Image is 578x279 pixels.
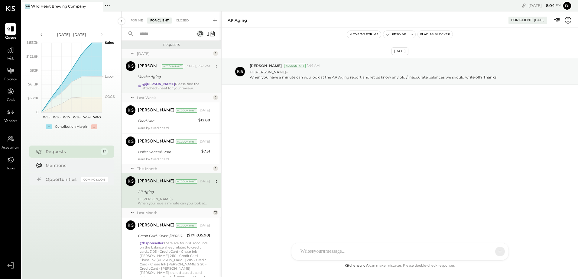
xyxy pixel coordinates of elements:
[26,54,38,59] text: $122.6K
[27,40,38,45] text: $153.3K
[521,2,527,9] div: copy link
[36,110,38,114] text: 0
[140,241,164,245] strong: @bsponseller
[128,18,146,24] div: For Me
[63,115,70,119] text: W37
[101,148,108,155] div: 17
[105,74,114,79] text: Labor
[213,166,218,171] div: 1
[138,63,161,69] div: [PERSON_NAME]
[28,82,38,86] text: $61.3K
[138,118,196,124] div: Food Lion
[0,23,21,41] a: Queue
[138,126,210,130] div: Paid by Credit card
[187,232,210,238] div: ($171,035.90)
[138,233,185,239] div: Credit Card- Chase [PERSON_NAME]
[125,43,218,47] div: Requests
[7,98,15,103] span: Cash
[2,145,20,151] span: Accountant
[5,35,16,41] span: Queue
[138,139,174,145] div: [PERSON_NAME]
[213,51,218,56] div: 1
[91,124,97,129] div: -
[307,63,320,68] span: 1:44 AM
[250,69,497,80] p: Hi [PERSON_NAME]-
[250,63,282,68] span: [PERSON_NAME]
[138,149,200,155] div: Dollar General Store
[284,64,306,68] div: Accountant
[46,32,97,37] div: [DATE] - [DATE]
[105,40,114,45] text: Sales
[137,166,212,171] div: This Month
[138,107,174,114] div: [PERSON_NAME]
[46,124,52,129] div: +
[0,44,21,62] a: P&L
[199,139,210,144] div: [DATE]
[73,115,80,119] text: W38
[7,166,15,172] span: Tasks
[43,115,50,119] text: W35
[198,117,210,123] div: $12.88
[199,179,210,184] div: [DATE]
[55,124,88,129] div: Contribution Margin
[0,65,21,82] a: Balance
[138,178,174,184] div: [PERSON_NAME]
[137,95,212,100] div: Last Week
[28,96,38,100] text: $30.7K
[347,31,381,38] button: Move to for me
[534,18,544,22] div: [DATE]
[138,223,174,229] div: [PERSON_NAME]
[562,1,572,11] button: Di
[138,197,210,205] div: Hi [PERSON_NAME]-
[0,86,21,103] a: Cash
[511,18,532,23] div: For Client
[176,139,197,144] div: Accountant
[383,31,409,38] button: Resolve
[162,64,183,69] div: Accountant
[0,133,21,151] a: Accountant
[30,68,38,72] text: $92K
[201,148,210,154] div: $7.51
[199,108,210,113] div: [DATE]
[46,176,78,182] div: Opportunities
[31,4,86,9] div: Wild Heart Brewing Company
[25,4,30,9] div: WH
[391,47,408,55] div: [DATE]
[46,162,105,168] div: Mentions
[105,95,115,99] text: COGS
[199,223,210,228] div: [DATE]
[528,3,561,8] div: [DATE]
[0,154,21,172] a: Tasks
[147,18,172,24] div: For Client
[46,149,98,155] div: Requests
[250,75,497,80] div: When you have a minute can you look at the AP Aging report and let us know any old / inaccurate b...
[83,115,90,119] text: W39
[138,189,208,195] div: AP Aging
[53,115,60,119] text: W36
[142,82,175,86] strong: @[PERSON_NAME]
[81,177,108,182] div: Coming Soon
[228,18,247,23] div: AP Aging
[138,157,210,161] div: Paid by Credit card
[4,119,17,124] span: Vendors
[142,82,210,90] div: Please find the attached Sheet for your review.
[213,95,218,100] div: 2
[0,107,21,124] a: Vendors
[176,108,197,113] div: Accountant
[418,31,453,38] button: Flag as Blocker
[138,201,210,205] div: When you have a minute can you look at the AP Aging report and let us know any old / inaccurate b...
[93,115,100,119] text: W40
[173,18,192,24] div: Closed
[7,56,14,62] span: P&L
[184,64,210,69] div: [DATE], 5:37 PM
[137,210,212,215] div: Last Month
[176,223,197,228] div: Accountant
[4,77,17,82] span: Balance
[138,74,208,80] div: Vendor Aging
[137,51,212,56] div: [DATE]
[213,210,218,215] div: 13
[176,179,197,184] div: Accountant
